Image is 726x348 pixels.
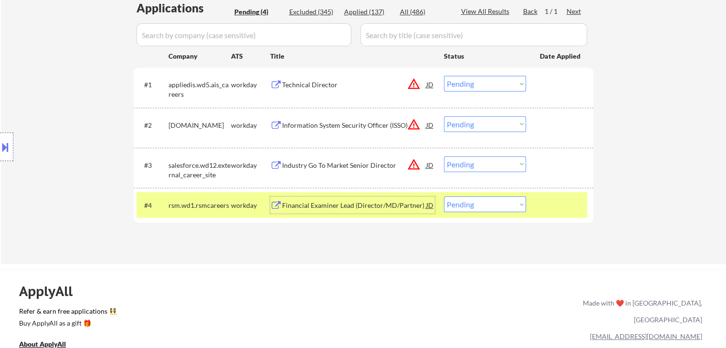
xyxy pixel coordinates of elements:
div: appliedis.wd5.ais_careers [168,80,231,99]
div: Excluded (345) [289,7,337,17]
div: 1 / 1 [545,7,567,16]
input: Search by company (case sensitive) [137,23,351,46]
a: Buy ApplyAll as a gift 🎁 [19,318,115,330]
div: Pending (4) [234,7,282,17]
div: Made with ❤️ in [GEOGRAPHIC_DATA], [GEOGRAPHIC_DATA] [579,295,702,328]
u: About ApplyAll [19,340,66,348]
div: All (486) [400,7,448,17]
div: JD [425,156,435,174]
div: ATS [231,51,270,61]
div: workday [231,80,270,90]
button: warning_amber [407,118,421,131]
div: Title [270,51,435,61]
button: warning_amber [407,77,421,91]
div: Date Applied [540,51,582,61]
div: JD [425,196,435,214]
div: Company [168,51,231,61]
div: JD [425,116,435,133]
div: workday [231,121,270,130]
div: [DOMAIN_NAME] [168,121,231,130]
div: Financial Examiner Lead (Director/MD/Partner) [282,201,426,210]
div: View All Results [461,7,512,16]
div: workday [231,201,270,210]
input: Search by title (case sensitive) [360,23,587,46]
div: Industry Go To Market Senior Director [282,161,426,170]
div: rsm.wd1.rsmcareers [168,201,231,210]
div: Back [523,7,538,16]
div: Information System Security Officer (ISSO) [282,121,426,130]
button: warning_amber [407,158,421,171]
div: Next [567,7,582,16]
div: Applications [137,2,231,14]
div: ApplyAll [19,283,84,299]
div: salesforce.wd12.external_career_site [168,161,231,179]
div: Applied (137) [344,7,392,17]
a: [EMAIL_ADDRESS][DOMAIN_NAME] [590,332,702,340]
div: Buy ApplyAll as a gift 🎁 [19,320,115,327]
div: Technical Director [282,80,426,90]
div: Status [444,47,526,64]
a: Refer & earn free applications 👯‍♀️ [19,308,383,318]
div: workday [231,161,270,170]
div: JD [425,76,435,93]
